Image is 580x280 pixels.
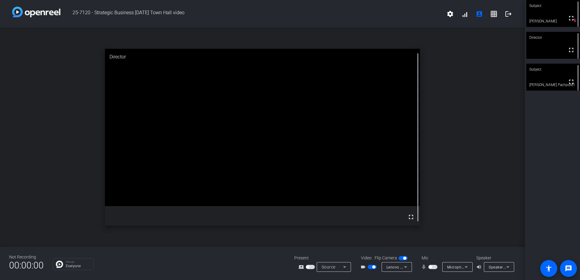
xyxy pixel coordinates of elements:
[568,46,575,54] mat-icon: fullscreen
[56,261,63,268] img: Chat Icon
[526,64,580,75] div: Subject
[9,258,44,273] span: 00:00:00
[361,255,372,261] span: Video
[568,78,575,85] mat-icon: fullscreen
[66,260,90,263] p: Group
[66,264,90,268] p: Everyone
[447,265,526,269] span: Microphone (Lenovo 510 Audio) (17ef:4839)
[490,10,497,18] mat-icon: grid_on
[526,32,580,43] div: Director
[294,255,355,261] div: Present
[421,263,428,271] mat-icon: mic_none
[322,265,336,269] span: Source
[375,255,397,261] span: Flip Camera
[476,263,484,271] mat-icon: volume_up
[489,265,538,269] span: Speakers (Realtek(R) Audio)
[407,213,415,221] mat-icon: fullscreen
[447,10,454,18] mat-icon: settings
[545,265,552,272] mat-icon: accessibility
[12,7,60,17] img: white-gradient.svg
[505,10,512,18] mat-icon: logout
[9,254,44,260] div: Not Recording
[386,265,452,269] span: Lenovo 510 RGB Camera (17ef:4839)
[568,15,575,22] mat-icon: fullscreen
[476,255,513,261] div: Speaker
[416,255,476,261] div: Mic
[360,263,368,271] mat-icon: videocam_outline
[298,263,306,271] mat-icon: screen_share_outline
[565,265,572,272] mat-icon: message
[457,7,472,21] button: signal_cellular_alt
[476,10,483,18] mat-icon: account_box
[105,49,420,65] div: Director
[60,7,443,21] span: 25-7120 - Strategic Business [DATE] Town Hall video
